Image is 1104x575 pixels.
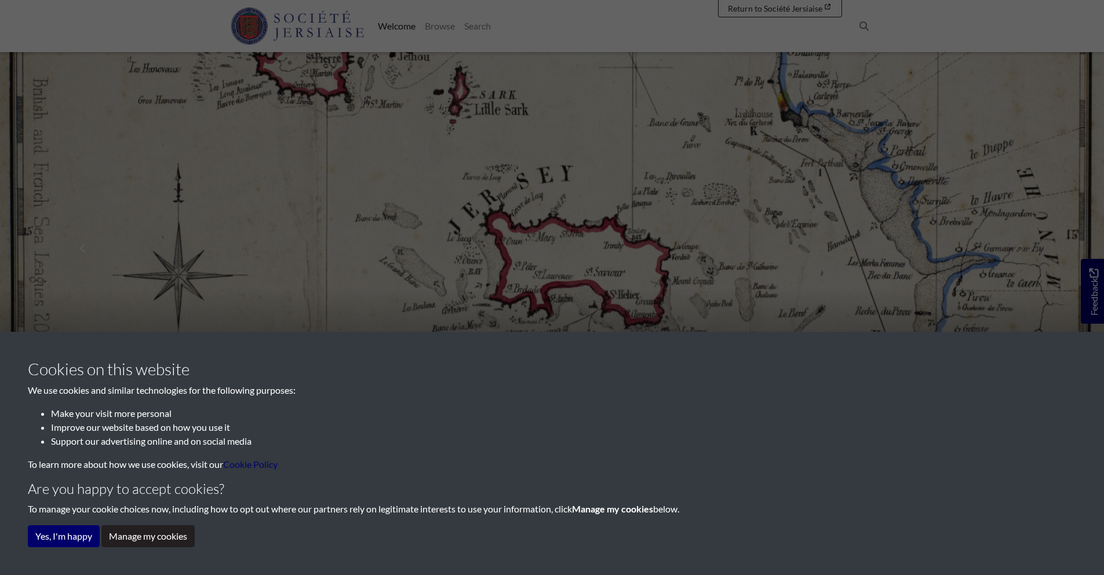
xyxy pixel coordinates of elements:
[28,525,100,547] button: Yes, I'm happy
[572,503,653,514] strong: Manage my cookies
[28,383,1076,397] p: We use cookies and similar technologies for the following purposes:
[223,459,278,470] a: learn more about cookies
[51,406,1076,420] li: Make your visit more personal
[28,457,1076,471] p: To learn more about how we use cookies, visit our
[101,525,195,547] button: Manage my cookies
[28,481,1076,497] h4: Are you happy to accept cookies?
[28,502,1076,516] p: To manage your cookie choices now, including how to opt out where our partners rely on legitimate...
[51,434,1076,448] li: Support our advertising online and on social media
[28,360,1076,379] h3: Cookies on this website
[51,420,1076,434] li: Improve our website based on how you use it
